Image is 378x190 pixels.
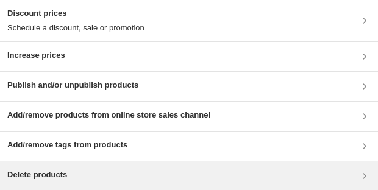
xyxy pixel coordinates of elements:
h3: Publish and/or unpublish products [7,79,138,91]
h3: Increase prices [7,49,65,62]
h3: Add/remove products from online store sales channel [7,109,210,121]
h3: Delete products [7,169,67,181]
p: Schedule a discount, sale or promotion [7,22,144,34]
h3: Add/remove tags from products [7,139,127,151]
h3: Discount prices [7,7,144,19]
